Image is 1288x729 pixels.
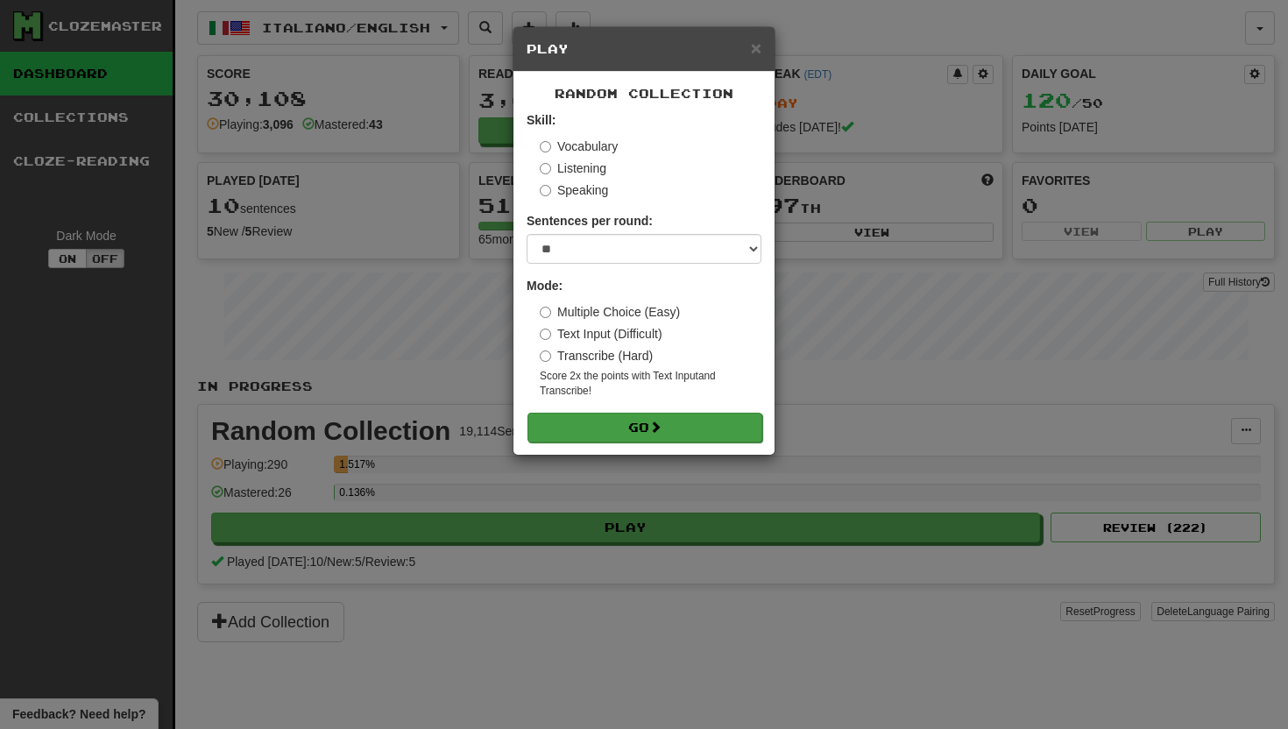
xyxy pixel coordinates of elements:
label: Transcribe (Hard) [540,347,653,364]
label: Vocabulary [540,138,618,155]
button: Go [527,413,762,442]
span: Random Collection [555,86,733,101]
label: Multiple Choice (Easy) [540,303,680,321]
label: Speaking [540,181,608,199]
input: Transcribe (Hard) [540,350,551,362]
strong: Skill: [527,113,556,127]
input: Speaking [540,185,551,196]
input: Multiple Choice (Easy) [540,307,551,318]
input: Text Input (Difficult) [540,329,551,340]
strong: Mode: [527,279,563,293]
label: Sentences per round: [527,212,653,230]
label: Listening [540,159,606,177]
button: Close [751,39,761,57]
small: Score 2x the points with Text Input and Transcribe ! [540,369,761,399]
input: Listening [540,163,551,174]
input: Vocabulary [540,141,551,152]
span: × [751,38,761,58]
h5: Play [527,40,761,58]
label: Text Input (Difficult) [540,325,662,343]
